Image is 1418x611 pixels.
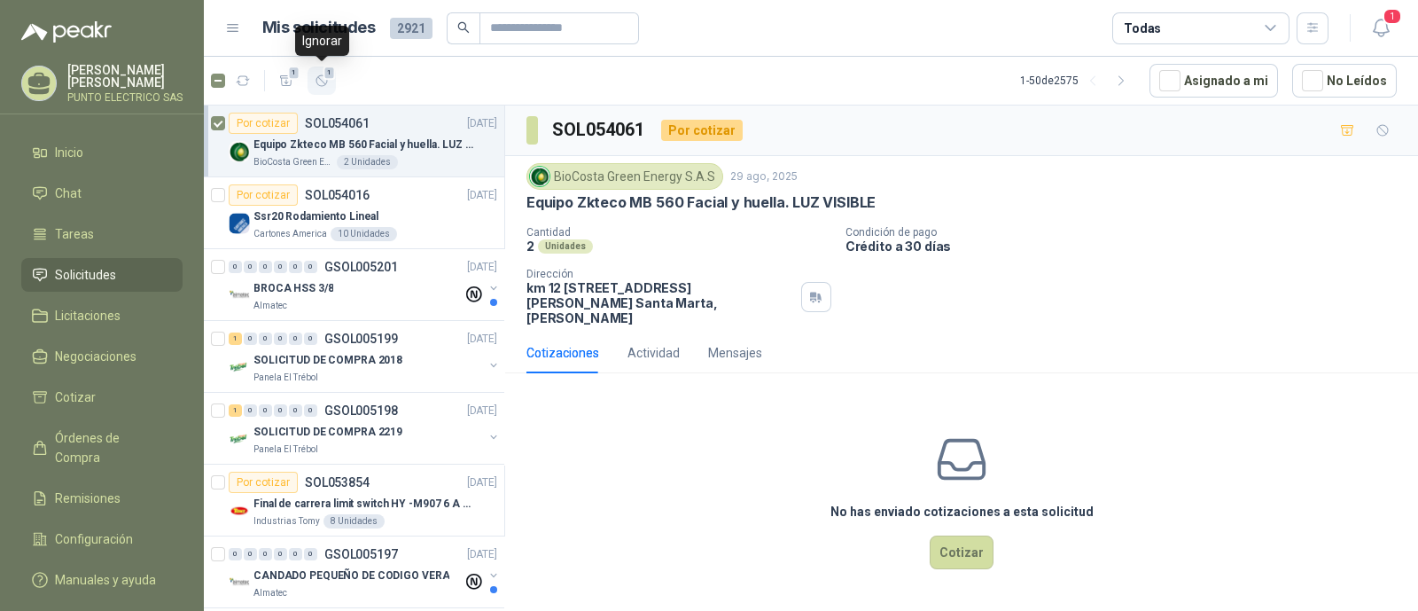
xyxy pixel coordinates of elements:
[467,187,497,204] p: [DATE]
[253,424,402,441] p: SOLICITUD DE COMPRA 2219
[229,141,250,162] img: Company Logo
[21,136,183,169] a: Inicio
[289,261,302,273] div: 0
[253,586,287,600] p: Almatec
[930,536,993,569] button: Cotizar
[304,333,317,345] div: 0
[55,143,83,162] span: Inicio
[324,548,398,560] p: GSOL005197
[253,496,474,513] p: Final de carrera limit switch HY -M907 6 A - 250 V a.c
[55,306,121,325] span: Licitaciones
[21,522,183,556] a: Configuración
[229,544,501,600] a: 0 0 0 0 0 0 GSOL005197[DATE] Company LogoCANDADO PEQUEÑO DE CODIGO VERAAlmatec
[526,193,876,212] p: Equipo Zkteco MB 560 Facial y huella. LUZ VISIBLE
[204,177,504,249] a: Por cotizarSOL054016[DATE] Company LogoSsr20 Rodamiento LinealCartones America10 Unidades
[21,21,112,43] img: Logo peakr
[390,18,432,39] span: 2921
[244,333,257,345] div: 0
[253,227,327,241] p: Cartones America
[323,66,336,80] span: 1
[661,120,743,141] div: Por cotizar
[552,116,647,144] h3: SOL054061
[229,113,298,134] div: Por cotizar
[526,343,599,363] div: Cotizaciones
[1149,64,1278,98] button: Asignado a mi
[289,548,302,560] div: 0
[229,256,501,313] a: 0 0 0 0 0 0 GSOL005201[DATE] Company LogoBROCA HSS 3/8Almatec
[308,67,336,95] button: 1
[229,500,250,521] img: Company Logo
[67,92,183,103] p: PUNTO ELECTRICO SAS
[21,563,183,597] a: Manuales y ayuda
[274,404,287,417] div: 0
[274,261,287,273] div: 0
[274,333,287,345] div: 0
[21,299,183,333] a: Licitaciones
[229,261,242,273] div: 0
[229,184,298,206] div: Por cotizar
[708,343,762,363] div: Mensajes
[253,371,318,385] p: Panela El Trébol
[229,285,250,306] img: Company Logo
[229,404,242,417] div: 1
[55,224,94,244] span: Tareas
[229,572,250,593] img: Company Logo
[272,67,300,95] button: 1
[324,261,398,273] p: GSOL005201
[229,548,242,560] div: 0
[55,489,121,508] span: Remisiones
[21,421,183,474] a: Órdenes de Compra
[526,268,794,280] p: Dirección
[324,333,398,345] p: GSOL005199
[467,259,497,276] p: [DATE]
[204,465,504,537] a: Por cotizarSOL053854[DATE] Company LogoFinal de carrera limit switch HY -M907 6 A - 250 V a.cIndu...
[289,404,302,417] div: 0
[21,482,183,515] a: Remisiones
[253,208,378,225] p: Ssr20 Rodamiento Lineal
[253,137,474,153] p: Equipo Zkteco MB 560 Facial y huella. LUZ VISIBLE
[259,404,272,417] div: 0
[253,352,402,369] p: SOLICITUD DE COMPRA 2018
[55,347,136,366] span: Negociaciones
[55,265,116,285] span: Solicitudes
[262,15,376,41] h1: Mis solicitudes
[229,428,250,450] img: Company Logo
[21,176,183,210] a: Chat
[229,213,250,234] img: Company Logo
[845,226,1411,239] p: Condición de pago
[55,388,96,407] span: Cotizar
[830,502,1094,521] h3: No has enviado cotizaciones a esta solicitud
[467,331,497,348] p: [DATE]
[259,333,272,345] div: 0
[526,239,534,254] p: 2
[1365,12,1397,44] button: 1
[55,428,166,467] span: Órdenes de Compra
[253,299,287,313] p: Almatec
[538,239,593,254] div: Unidades
[55,529,133,549] span: Configuración
[253,280,333,297] p: BROCA HSS 3/8
[305,189,370,201] p: SOL054016
[304,548,317,560] div: 0
[295,26,349,56] div: Ignorar
[324,404,398,417] p: GSOL005198
[274,548,287,560] div: 0
[253,155,333,169] p: BioCosta Green Energy S.A.S
[467,115,497,132] p: [DATE]
[21,258,183,292] a: Solicitudes
[21,217,183,251] a: Tareas
[526,280,794,325] p: km 12 [STREET_ADDRESS][PERSON_NAME] Santa Marta , [PERSON_NAME]
[304,404,317,417] div: 0
[1292,64,1397,98] button: No Leídos
[229,328,501,385] a: 1 0 0 0 0 0 GSOL005199[DATE] Company LogoSOLICITUD DE COMPRA 2018Panela El Trébol
[457,21,470,34] span: search
[21,380,183,414] a: Cotizar
[1020,67,1135,95] div: 1 - 50 de 2575
[244,261,257,273] div: 0
[229,472,298,493] div: Por cotizar
[253,568,449,584] p: CANDADO PEQUEÑO DE CODIGO VERA
[530,167,549,186] img: Company Logo
[288,66,300,80] span: 1
[331,227,397,241] div: 10 Unidades
[467,474,497,491] p: [DATE]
